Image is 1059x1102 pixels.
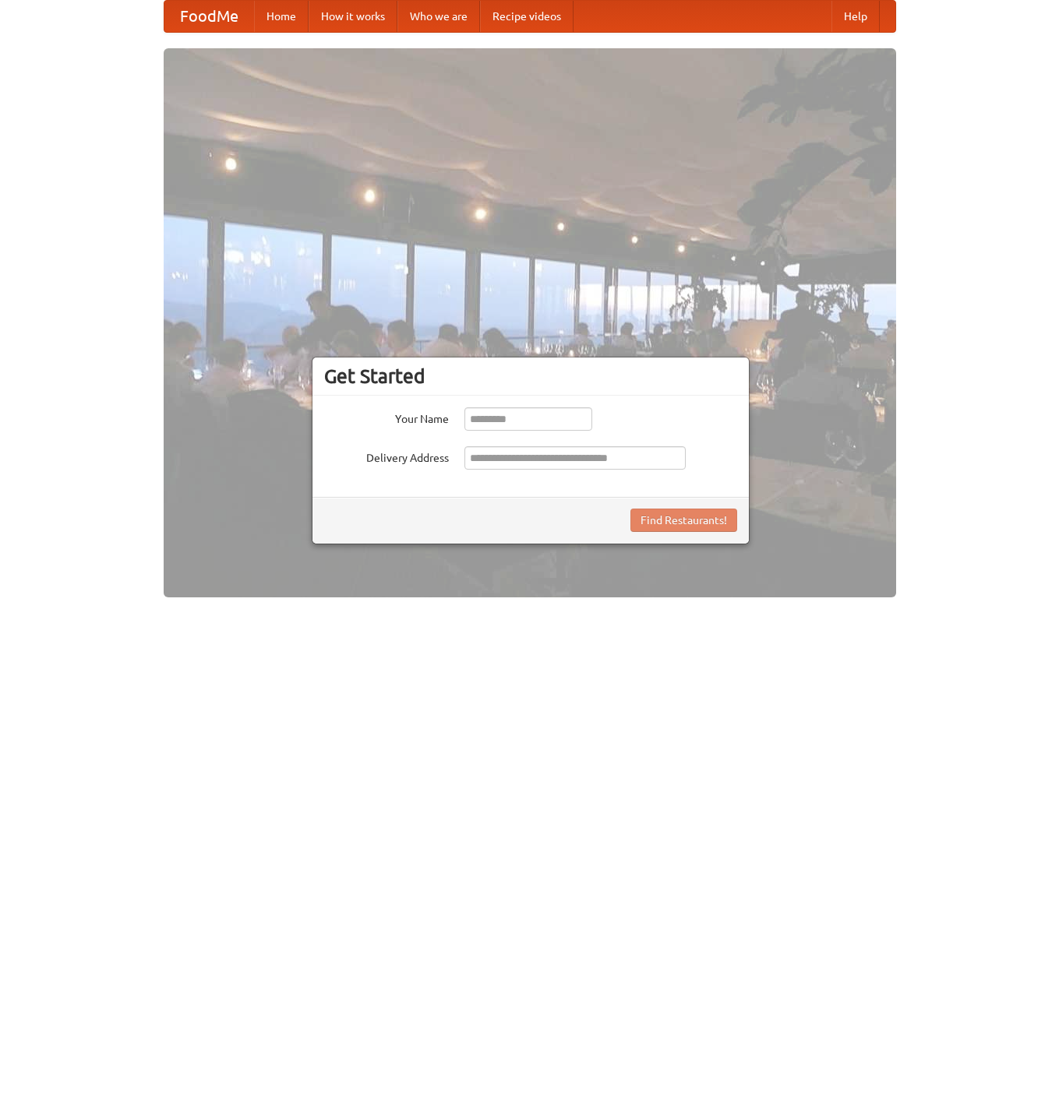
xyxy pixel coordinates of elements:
[630,509,737,532] button: Find Restaurants!
[831,1,880,32] a: Help
[397,1,480,32] a: Who we are
[324,446,449,466] label: Delivery Address
[324,407,449,427] label: Your Name
[164,1,254,32] a: FoodMe
[480,1,574,32] a: Recipe videos
[324,364,737,388] h3: Get Started
[254,1,309,32] a: Home
[309,1,397,32] a: How it works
